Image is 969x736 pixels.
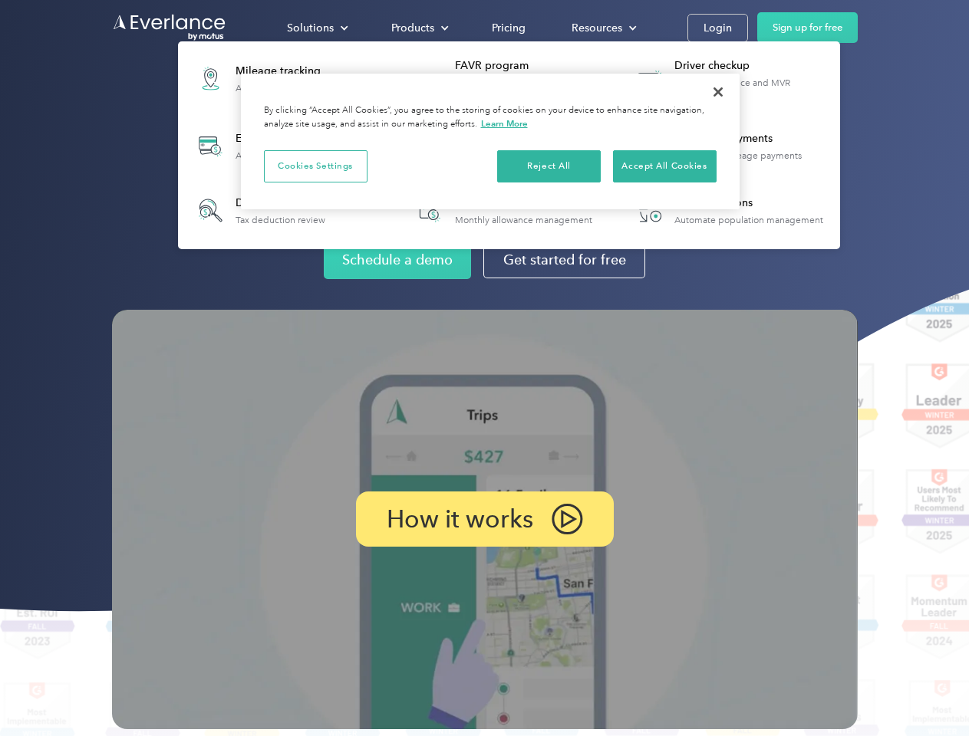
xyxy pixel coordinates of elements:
div: Privacy [241,74,740,209]
div: Automatic mileage logs [236,83,335,94]
div: Solutions [287,18,334,38]
div: Automatic transaction logs [236,150,346,161]
div: Automate population management [674,215,823,225]
div: Monthly allowance management [455,215,592,225]
div: Products [391,18,434,38]
a: Expense trackingAutomatic transaction logs [186,118,354,174]
button: Reject All [497,150,601,182]
a: HR IntegrationsAutomate population management [625,186,831,235]
div: Driver checkup [674,58,832,74]
a: Pricing [476,15,541,41]
a: Mileage trackingAutomatic mileage logs [186,51,343,107]
div: Tax deduction review [236,215,325,225]
div: Expense tracking [236,131,346,146]
div: By clicking “Accept All Cookies”, you agree to the storing of cookies on your device to enhance s... [264,104,717,131]
a: Deduction finderTax deduction review [186,186,333,235]
button: Accept All Cookies [613,150,717,182]
a: Schedule a demo [324,241,471,279]
div: Login [704,18,732,38]
nav: Products [178,41,840,249]
a: Accountable planMonthly allowance management [405,186,600,235]
div: Resources [572,18,622,38]
a: Sign up for free [757,12,858,43]
div: Mileage tracking [236,64,335,79]
input: Submit [113,91,190,123]
div: License, insurance and MVR verification [674,77,832,99]
a: Get started for free [483,242,645,278]
div: HR Integrations [674,195,823,211]
button: Cookies Settings [264,150,367,182]
div: Deduction finder [236,195,325,211]
button: Close [701,75,735,109]
a: Login [687,14,748,42]
a: More information about your privacy, opens in a new tab [481,118,528,129]
div: Products [376,15,461,41]
a: Driver checkupLicense, insurance and MVR verification [625,51,832,107]
div: Resources [556,15,649,41]
div: Pricing [492,18,526,38]
div: FAVR program [455,58,612,74]
a: FAVR programFixed & Variable Rate reimbursement design & management [405,51,613,107]
div: Solutions [272,15,361,41]
div: Cookie banner [241,74,740,209]
p: How it works [387,510,533,528]
a: Go to homepage [112,13,227,42]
